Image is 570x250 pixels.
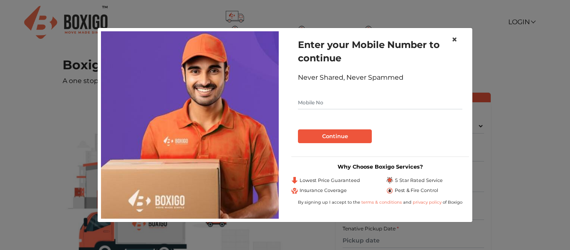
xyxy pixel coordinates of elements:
span: × [451,33,457,45]
span: Pest & Fire Control [395,187,438,194]
img: storage-img [101,31,279,218]
div: Never Shared, Never Spammed [298,73,462,83]
h1: Enter your Mobile Number to continue [298,38,462,65]
button: Close [445,28,464,51]
button: Continue [298,129,372,144]
input: Mobile No [298,96,462,109]
div: By signing up I accept to the and of Boxigo [291,199,469,205]
span: 5 Star Rated Service [395,177,443,184]
a: terms & conditions [361,199,403,205]
span: Lowest Price Guaranteed [300,177,360,184]
span: Insurance Coverage [300,187,347,194]
a: privacy policy [411,199,443,205]
h3: Why Choose Boxigo Services? [291,164,469,170]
